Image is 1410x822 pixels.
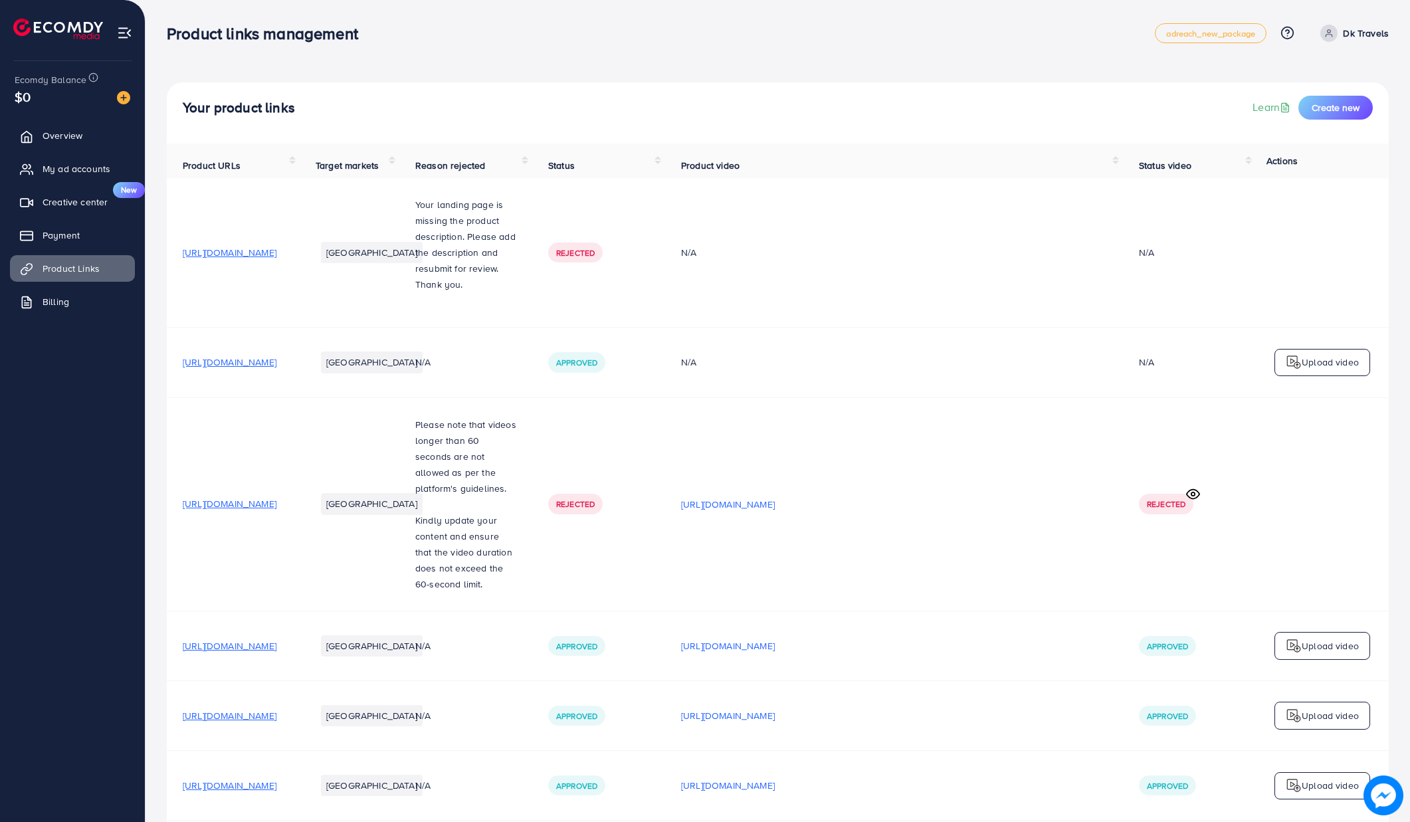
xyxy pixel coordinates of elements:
img: logo [1286,638,1302,654]
span: Product video [681,159,740,172]
span: Status [548,159,575,172]
span: Approved [1147,710,1188,722]
span: [URL][DOMAIN_NAME] [183,639,276,653]
span: [URL][DOMAIN_NAME] [183,497,276,510]
span: N/A [415,779,431,792]
li: [GEOGRAPHIC_DATA] [321,493,423,514]
p: Kindly update your content and ensure that the video duration does not exceed the 60-second limit. [415,512,516,592]
div: N/A [681,356,1107,369]
a: Product Links [10,255,135,282]
p: [URL][DOMAIN_NAME] [681,496,775,512]
p: Upload video [1302,777,1359,793]
a: Billing [10,288,135,315]
a: Learn [1253,100,1293,115]
span: Approved [556,710,597,722]
a: Creative centerNew [10,189,135,215]
p: [URL][DOMAIN_NAME] [681,708,775,724]
span: Product Links [43,262,100,275]
span: Approved [556,780,597,791]
div: N/A [1139,356,1154,369]
a: Dk Travels [1315,25,1389,42]
p: [URL][DOMAIN_NAME] [681,638,775,654]
div: N/A [1139,246,1154,259]
li: [GEOGRAPHIC_DATA] [321,775,423,796]
span: Billing [43,295,69,308]
img: image [1367,779,1399,811]
span: [URL][DOMAIN_NAME] [183,246,276,259]
span: adreach_new_package [1166,29,1255,38]
span: Your landing page is missing the product description. Please add the description and resubmit for... [415,198,516,291]
span: [URL][DOMAIN_NAME] [183,779,276,792]
h4: Your product links [183,100,295,116]
span: Product URLs [183,159,241,172]
p: Upload video [1302,638,1359,654]
p: [URL][DOMAIN_NAME] [681,777,775,793]
span: Payment [43,229,80,242]
img: logo [1286,708,1302,724]
button: Create new [1298,96,1373,120]
div: N/A [681,246,1107,259]
span: Approved [1147,641,1188,652]
h3: Product links management [167,24,369,43]
span: Ecomdy Balance [15,73,86,86]
p: Dk Travels [1343,25,1389,41]
span: Approved [556,357,597,368]
span: Approved [1147,780,1188,791]
a: My ad accounts [10,155,135,182]
span: Actions [1266,154,1298,167]
li: [GEOGRAPHIC_DATA] [321,705,423,726]
span: Creative center [43,195,108,209]
span: Rejected [1147,498,1185,510]
span: Status video [1139,159,1191,172]
img: logo [13,19,103,39]
span: Approved [556,641,597,652]
span: Overview [43,129,82,142]
span: Target markets [316,159,379,172]
li: [GEOGRAPHIC_DATA] [321,242,423,263]
span: Reason rejected [415,159,485,172]
span: My ad accounts [43,162,110,175]
span: N/A [415,639,431,653]
p: Upload video [1302,708,1359,724]
p: Please note that videos longer than 60 seconds are not allowed as per the platform's guidelines. [415,417,516,496]
span: $0 [15,87,31,106]
span: N/A [415,709,431,722]
span: Rejected [556,498,595,510]
span: New [113,182,145,198]
li: [GEOGRAPHIC_DATA] [321,635,423,657]
img: logo [1286,777,1302,793]
span: Rejected [556,247,595,258]
span: [URL][DOMAIN_NAME] [183,709,276,722]
span: [URL][DOMAIN_NAME] [183,356,276,369]
span: N/A [415,356,431,369]
li: [GEOGRAPHIC_DATA] [321,352,423,373]
a: Overview [10,122,135,149]
a: Payment [10,222,135,249]
img: image [117,91,130,104]
span: Create new [1312,101,1360,114]
img: logo [1286,354,1302,370]
a: adreach_new_package [1155,23,1266,43]
p: Upload video [1302,354,1359,370]
img: menu [117,25,132,41]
